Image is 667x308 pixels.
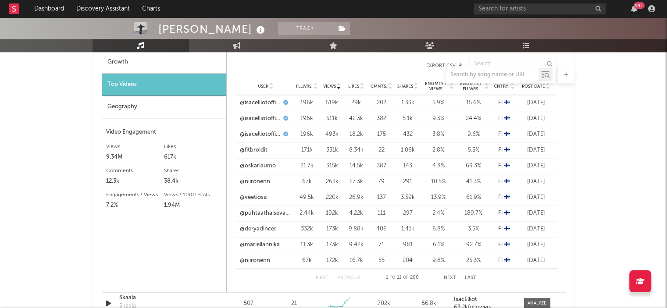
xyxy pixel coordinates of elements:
div: [DATE] [520,241,553,249]
span: 🇫🇮 [504,258,510,263]
div: Views / 1000 Posts [164,190,222,200]
div: FI [493,130,515,139]
div: 196k [296,114,318,123]
div: 202 [371,99,392,107]
div: 2.44k [296,209,318,218]
a: Skaala [119,294,211,302]
span: 🇫🇮 [504,226,510,232]
div: 382 [371,114,392,123]
div: Views [106,142,164,152]
div: 263k [322,177,342,186]
div: 25.3 % [458,256,489,265]
span: 🇫🇮 [504,210,510,216]
div: FI [493,241,515,249]
div: Video Engagement [106,127,222,138]
div: [DATE] [520,209,553,218]
a: @isacelliotofficial [240,130,281,139]
input: Search for artists [474,4,606,14]
div: Geography [102,96,226,118]
div: 9.42k [346,241,366,249]
button: First [316,276,328,280]
div: 297 [397,209,419,218]
div: 9.6 % [458,130,489,139]
div: 99 + [634,2,645,9]
div: 406 [371,225,392,234]
div: 26.9k [346,193,366,202]
div: Engagements / Views [106,190,164,200]
div: 137 [371,193,392,202]
div: 220k [322,193,342,202]
div: 1.41k [397,225,419,234]
div: [PERSON_NAME] [158,22,267,36]
div: 493k [322,130,342,139]
button: Track [278,22,333,35]
div: 7.2% [106,200,164,211]
div: 6.1 % [423,241,454,249]
div: 42.3k [346,114,366,123]
span: Views [323,84,336,89]
div: 432 [397,130,419,139]
div: 196k [296,99,318,107]
button: Export CSV [244,63,463,68]
button: Previous [337,276,360,280]
div: [DATE] [520,130,553,139]
div: Likes [164,142,222,152]
div: [DATE] [520,256,553,265]
div: [DATE] [520,114,553,123]
div: 92.7 % [458,241,489,249]
div: 69.3 % [458,162,489,170]
div: 22 [371,146,392,155]
div: [DATE] [520,99,553,107]
div: 175 [371,130,392,139]
span: 🇫🇮 [504,147,510,153]
span: 🇫🇮 [504,242,510,248]
div: 1.33k [397,99,419,107]
div: Growth [102,51,226,74]
span: to [390,276,395,280]
div: 4.8 % [423,162,454,170]
a: @veetiossi [240,193,268,202]
span: 🇫🇮 [504,100,510,106]
a: @mariellannika [240,241,280,249]
a: @oskariaumo [240,162,276,170]
div: 2.8 % [423,146,454,155]
div: FI [493,209,515,218]
div: 14.5k [346,162,366,170]
div: 143 [397,162,419,170]
input: Search... [469,58,557,70]
div: 38.4k [164,176,222,187]
div: 79 [371,177,392,186]
div: 291 [397,177,419,186]
div: 1 11 200 [378,273,426,283]
div: 12.3k [106,176,164,187]
a: @niironenn [240,177,270,186]
div: FI [493,162,515,170]
span: 🇫🇮 [504,116,510,121]
div: 981 [397,241,419,249]
button: 99+ [631,5,637,12]
div: 196k [296,130,318,139]
div: 27.3k [346,177,366,186]
div: 507 [228,299,269,308]
a: @isacelliotofficial [240,114,281,123]
div: 617k [164,152,222,163]
span: Cntry. [494,84,510,89]
div: 21 [291,299,296,308]
div: 3.5 % [458,225,489,234]
a: @niironenn [240,256,270,265]
div: 24.4 % [458,114,489,123]
div: 387 [371,162,392,170]
span: Post Date [522,84,545,89]
div: 4.22k [346,209,366,218]
span: 🇫🇮 [504,179,510,184]
div: 15.6 % [458,99,489,107]
div: [DATE] [520,225,553,234]
button: Next [444,276,456,280]
div: 173k [322,241,342,249]
div: 49.5k [296,193,318,202]
div: 9.34M [106,152,164,163]
a: @isacelliotofficial [240,99,281,107]
span: User [258,84,268,89]
div: 6.8 % [423,225,454,234]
